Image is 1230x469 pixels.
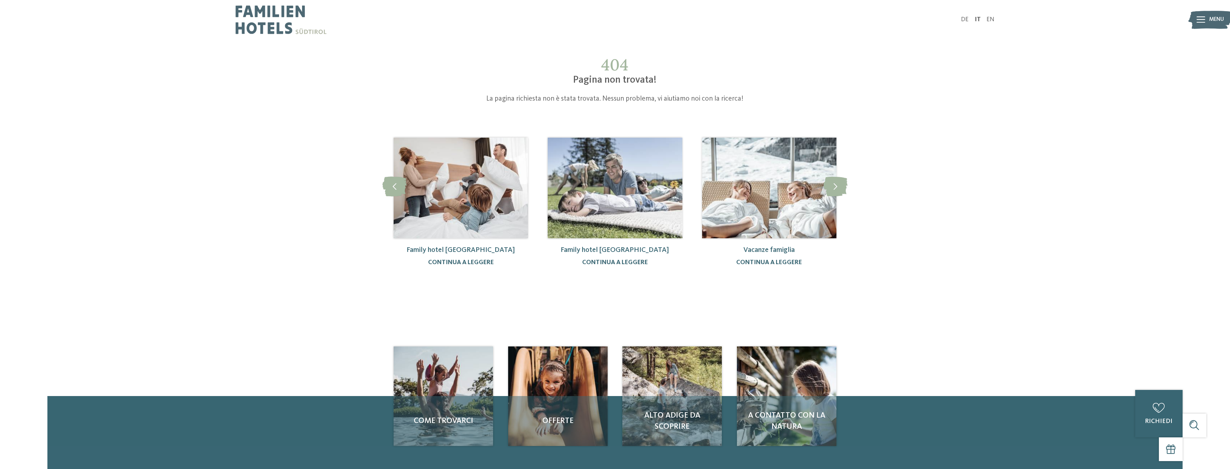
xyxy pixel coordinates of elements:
[743,247,795,254] a: Vacanze famiglia
[508,346,608,446] a: 404 Offerte
[1209,16,1224,24] span: Menu
[975,17,981,23] a: IT
[561,247,669,254] a: Family hotel [GEOGRAPHIC_DATA]
[622,346,722,446] img: 404
[601,55,628,75] span: 404
[394,346,493,446] img: 404
[961,17,969,23] a: DE
[622,346,722,446] a: 404 Alto Adige da scoprire
[736,259,802,266] a: continua a leggere
[394,346,493,446] a: 404 Come trovarci
[987,17,994,23] a: EN
[737,346,836,446] a: 404 A contatto con la natura
[394,138,528,238] img: 404
[582,259,648,266] a: continua a leggere
[548,138,682,238] img: 404
[745,410,828,432] span: A contatto con la natura
[428,259,494,266] a: continua a leggere
[402,415,485,427] span: Come trovarci
[630,410,714,432] span: Alto Adige da scoprire
[1145,418,1173,424] span: richiedi
[407,247,515,254] a: Family hotel [GEOGRAPHIC_DATA]
[737,346,836,446] img: 404
[573,75,656,85] span: Pagina non trovata!
[427,94,803,104] p: La pagina richiesta non è stata trovata. Nessun problema, vi aiutiamo noi con la ricerca!
[702,138,836,238] img: 404
[1135,390,1183,437] a: richiedi
[508,346,608,446] img: 404
[516,415,600,427] span: Offerte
